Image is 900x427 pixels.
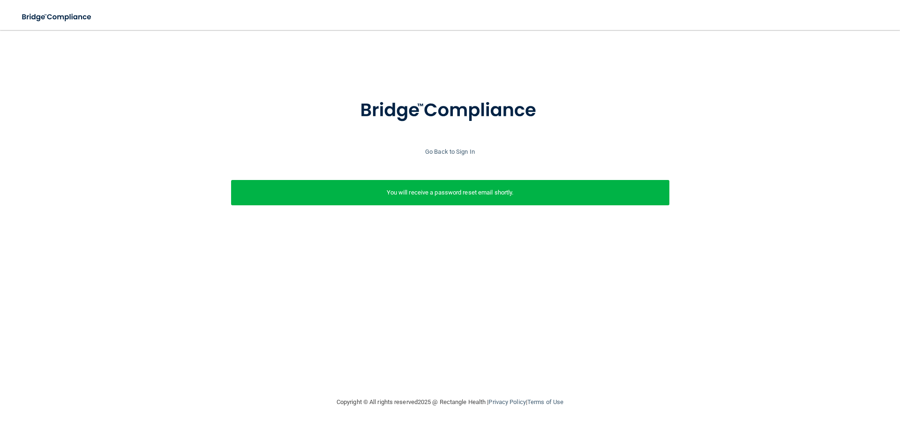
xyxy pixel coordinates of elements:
a: Terms of Use [527,398,563,405]
p: You will receive a password reset email shortly. [238,187,662,198]
a: Go Back to Sign In [425,148,475,155]
img: bridge_compliance_login_screen.278c3ca4.svg [341,86,559,135]
iframe: Drift Widget Chat Controller [738,360,889,398]
div: Copyright © All rights reserved 2025 @ Rectangle Health | | [279,387,621,417]
a: Privacy Policy [488,398,525,405]
img: bridge_compliance_login_screen.278c3ca4.svg [14,7,100,27]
